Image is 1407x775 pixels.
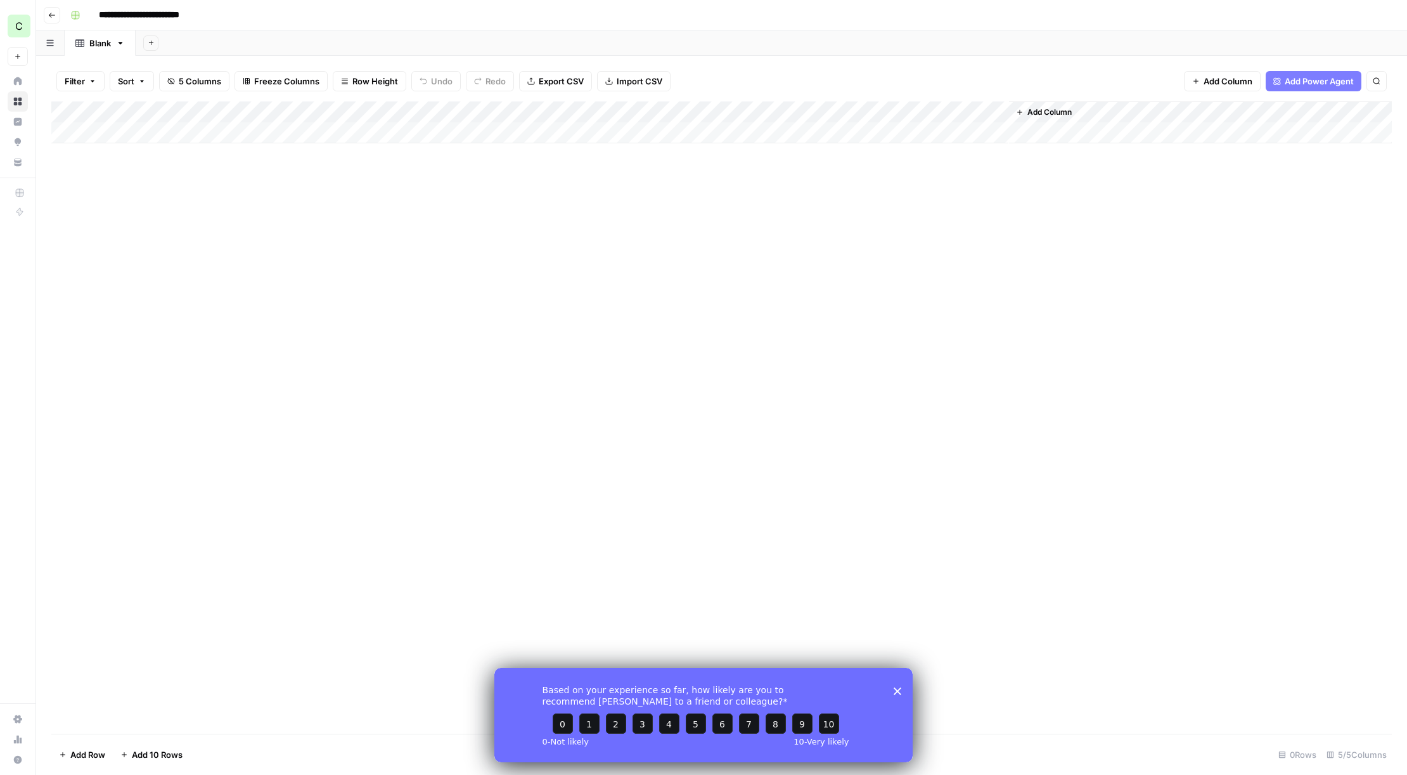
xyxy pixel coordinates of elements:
[1027,107,1072,118] span: Add Column
[65,75,85,88] span: Filter
[132,748,183,761] span: Add 10 Rows
[89,37,111,49] div: Blank
[70,748,105,761] span: Add Row
[411,71,461,91] button: Undo
[1184,71,1261,91] button: Add Column
[110,71,154,91] button: Sort
[51,745,113,765] button: Add Row
[597,71,671,91] button: Import CSV
[352,75,398,88] span: Row Height
[8,729,28,750] a: Usage
[8,750,28,770] button: Help + Support
[179,75,221,88] span: 5 Columns
[8,10,28,42] button: Workspace: Coverflex
[1204,75,1252,88] span: Add Column
[159,71,229,91] button: 5 Columns
[15,18,23,34] span: C
[254,75,319,88] span: Freeze Columns
[8,112,28,132] a: Insights
[617,75,662,88] span: Import CSV
[333,71,406,91] button: Row Height
[65,30,136,56] a: Blank
[485,75,506,88] span: Redo
[431,75,453,88] span: Undo
[8,152,28,173] a: Your Data
[234,71,328,91] button: Freeze Columns
[1273,745,1321,765] div: 0 Rows
[118,75,134,88] span: Sort
[8,709,28,729] a: Settings
[494,668,913,762] iframe: Survey from AirOps
[56,71,105,91] button: Filter
[539,75,584,88] span: Export CSV
[466,71,514,91] button: Redo
[1011,104,1077,120] button: Add Column
[1321,745,1392,765] div: 5/5 Columns
[519,71,592,91] button: Export CSV
[1266,71,1361,91] button: Add Power Agent
[8,132,28,152] a: Opportunities
[113,745,190,765] button: Add 10 Rows
[8,91,28,112] a: Browse
[1285,75,1354,88] span: Add Power Agent
[8,71,28,91] a: Home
